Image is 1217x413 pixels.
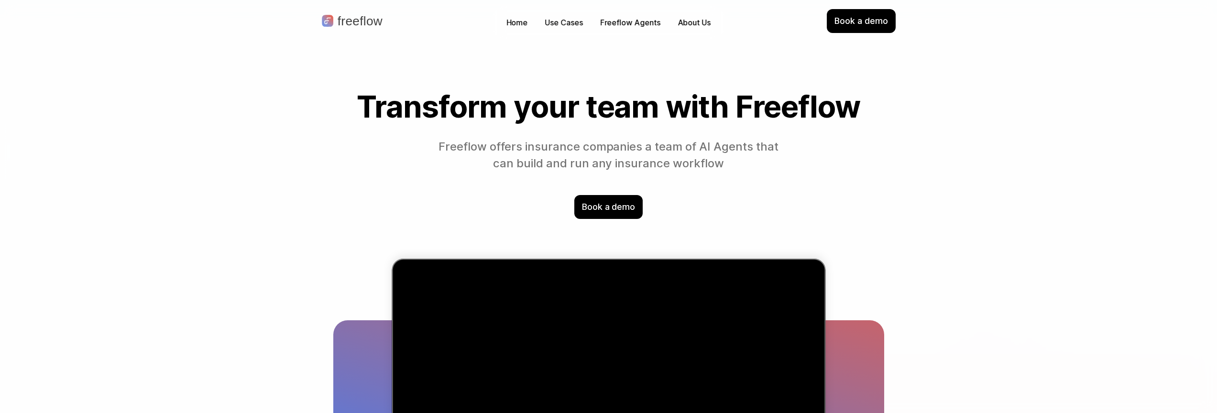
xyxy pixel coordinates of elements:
p: Freeflow offers insurance companies a team of AI Agents that can build and run any insurance work... [434,139,783,172]
p: Book a demo [834,15,888,27]
p: Freeflow Agents [600,17,660,28]
a: Freeflow Agents [595,15,665,30]
div: Book a demo [827,9,895,33]
p: Book a demo [582,201,635,213]
a: About Us [673,15,715,30]
button: Use Cases [540,15,588,30]
h1: Transform your team with Freeflow [333,90,884,123]
p: Use Cases [545,17,583,28]
div: Book a demo [574,195,643,219]
p: About Us [678,17,711,28]
p: Home [506,17,528,28]
p: freeflow [338,15,383,27]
